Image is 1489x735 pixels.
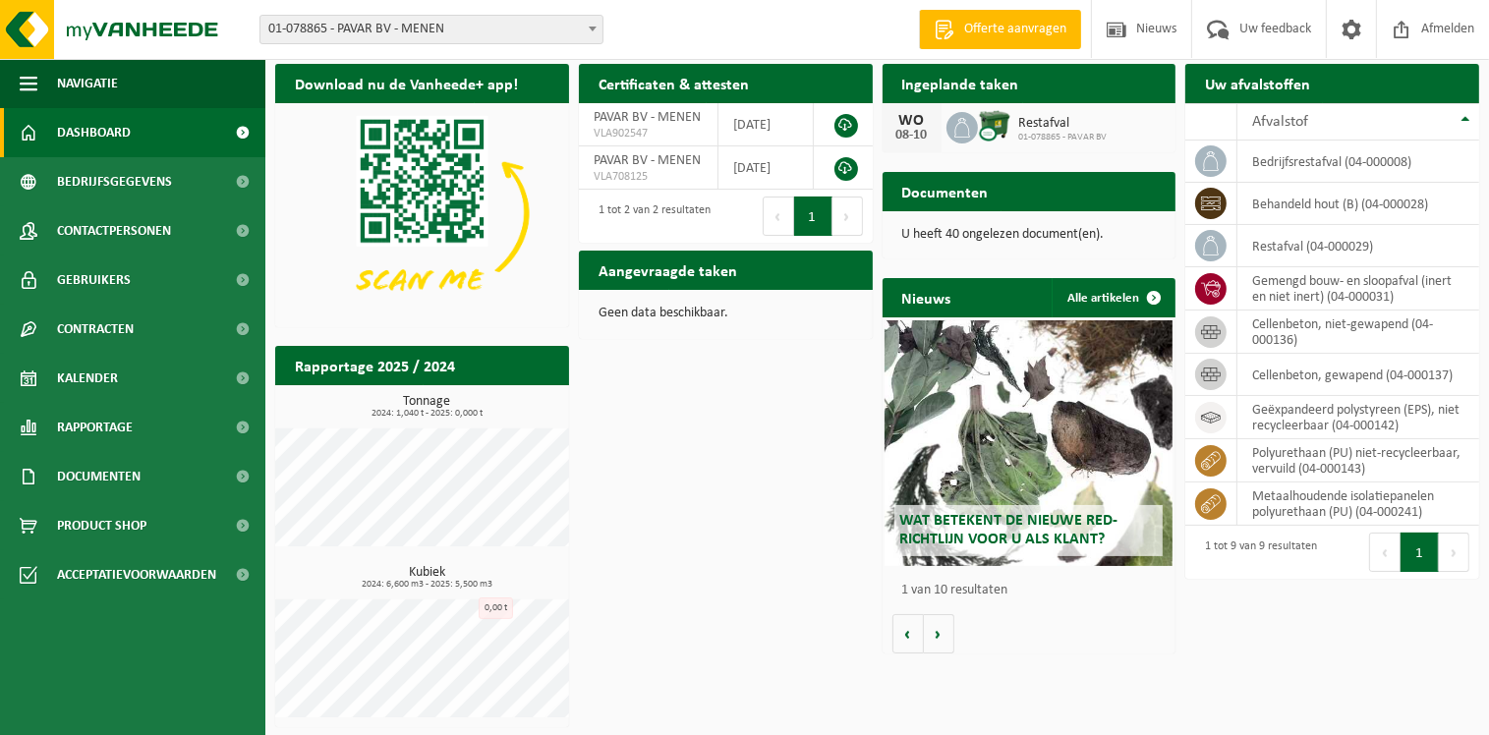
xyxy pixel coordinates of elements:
span: Rapportage [57,403,133,452]
span: Contracten [57,305,134,354]
span: VLA708125 [594,169,703,185]
span: Navigatie [57,59,118,108]
td: cellenbeton, niet-gewapend (04-000136) [1237,311,1479,354]
div: 0,00 t [479,597,513,619]
td: geëxpandeerd polystyreen (EPS), niet recycleerbaar (04-000142) [1237,396,1479,439]
span: Afvalstof [1252,114,1308,130]
button: Next [1439,533,1469,572]
button: 1 [794,197,832,236]
h2: Nieuws [883,278,971,316]
button: Previous [1369,533,1401,572]
td: bedrijfsrestafval (04-000008) [1237,141,1479,183]
span: Kalender [57,354,118,403]
a: Alle artikelen [1052,278,1174,317]
button: Vorige [892,614,924,653]
span: VLA902547 [594,126,703,141]
h2: Certificaten & attesten [579,64,769,102]
span: 01-078865 - PAVAR BV [1019,132,1108,143]
span: PAVAR BV - MENEN [594,110,701,125]
img: WB-1100-CU [978,109,1011,142]
span: Gebruikers [57,255,131,305]
button: Volgende [924,614,954,653]
span: Documenten [57,452,141,501]
div: WO [892,113,932,129]
h2: Uw afvalstoffen [1185,64,1330,102]
h2: Aangevraagde taken [579,251,757,289]
h3: Tonnage [285,395,569,419]
p: U heeft 40 ongelezen document(en). [902,228,1157,242]
span: 01-078865 - PAVAR BV - MENEN [260,16,602,43]
button: Previous [763,197,794,236]
h2: Rapportage 2025 / 2024 [275,346,475,384]
h2: Ingeplande taken [883,64,1039,102]
td: metaalhoudende isolatiepanelen polyurethaan (PU) (04-000241) [1237,482,1479,526]
span: Contactpersonen [57,206,171,255]
td: [DATE] [718,103,814,146]
button: Next [832,197,863,236]
span: Product Shop [57,501,146,550]
td: cellenbeton, gewapend (04-000137) [1237,354,1479,396]
p: 1 van 10 resultaten [902,584,1167,597]
span: Acceptatievoorwaarden [57,550,216,599]
a: Wat betekent de nieuwe RED-richtlijn voor u als klant? [885,320,1173,566]
td: behandeld hout (B) (04-000028) [1237,183,1479,225]
div: 08-10 [892,129,932,142]
td: restafval (04-000029) [1237,225,1479,267]
div: 1 tot 2 van 2 resultaten [589,195,711,238]
button: 1 [1401,533,1439,572]
div: 1 tot 9 van 9 resultaten [1195,531,1317,574]
span: Dashboard [57,108,131,157]
h2: Documenten [883,172,1008,210]
span: Bedrijfsgegevens [57,157,172,206]
img: Download de VHEPlus App [275,103,569,323]
h2: Download nu de Vanheede+ app! [275,64,538,102]
a: Bekijk rapportage [423,384,567,424]
h3: Kubiek [285,566,569,590]
span: 2024: 1,040 t - 2025: 0,000 t [285,409,569,419]
td: polyurethaan (PU) niet-recycleerbaar, vervuild (04-000143) [1237,439,1479,482]
span: Offerte aanvragen [959,20,1071,39]
td: [DATE] [718,146,814,190]
a: Offerte aanvragen [919,10,1081,49]
td: gemengd bouw- en sloopafval (inert en niet inert) (04-000031) [1237,267,1479,311]
p: Geen data beschikbaar. [599,307,853,320]
span: Restafval [1019,116,1108,132]
span: 01-078865 - PAVAR BV - MENEN [259,15,603,44]
span: PAVAR BV - MENEN [594,153,701,168]
span: Wat betekent de nieuwe RED-richtlijn voor u als klant? [899,513,1117,547]
span: 2024: 6,600 m3 - 2025: 5,500 m3 [285,580,569,590]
